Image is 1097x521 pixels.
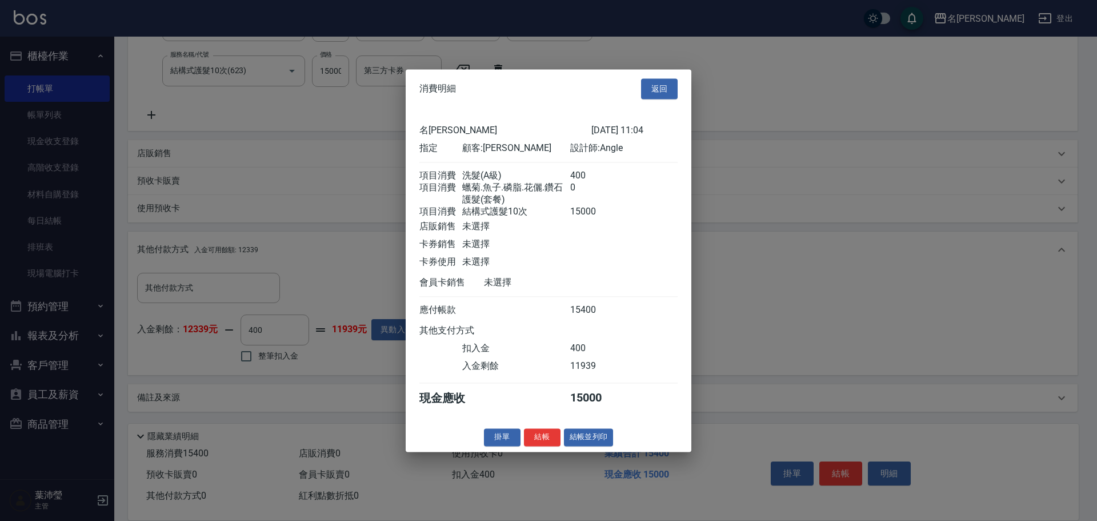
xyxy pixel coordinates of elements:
[419,304,462,316] div: 應付帳款
[462,256,570,268] div: 未選擇
[419,325,506,337] div: 其他支付方式
[419,83,456,94] span: 消費明細
[570,170,613,182] div: 400
[484,428,521,446] button: 掛單
[641,78,678,100] button: 返回
[419,125,591,137] div: 名[PERSON_NAME]
[462,170,570,182] div: 洗髮(A級)
[564,428,614,446] button: 結帳並列印
[419,182,462,206] div: 項目消費
[462,360,570,372] div: 入金剩餘
[419,277,484,289] div: 會員卡銷售
[570,142,678,154] div: 設計師: Angle
[524,428,560,446] button: 結帳
[462,238,570,250] div: 未選擇
[570,360,613,372] div: 11939
[462,343,570,355] div: 扣入金
[591,125,678,137] div: [DATE] 11:04
[570,343,613,355] div: 400
[419,238,462,250] div: 卡券銷售
[419,256,462,268] div: 卡券使用
[484,277,591,289] div: 未選擇
[419,142,462,154] div: 指定
[462,221,570,233] div: 未選擇
[570,206,613,218] div: 15000
[419,391,484,406] div: 現金應收
[462,142,570,154] div: 顧客: [PERSON_NAME]
[419,206,462,218] div: 項目消費
[570,391,613,406] div: 15000
[570,182,613,206] div: 0
[419,221,462,233] div: 店販銷售
[462,182,570,206] div: 蠟菊.魚子.磷脂.花儷.鑽石護髮(套餐)
[419,170,462,182] div: 項目消費
[462,206,570,218] div: 結構式護髮10次
[570,304,613,316] div: 15400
